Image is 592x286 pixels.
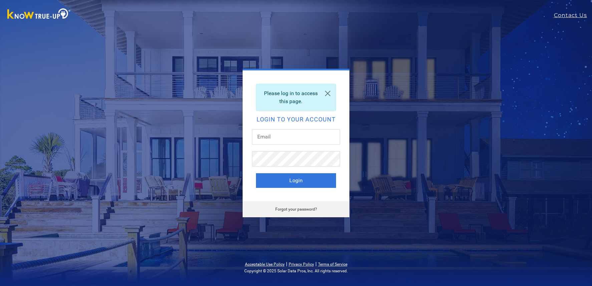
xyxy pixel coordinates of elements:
a: Acceptable Use Policy [245,262,285,267]
a: Terms of Service [318,262,347,267]
a: Contact Us [554,11,592,19]
a: Forgot your password? [275,207,317,212]
input: Email [252,129,340,145]
div: Please log in to access this page. [256,84,336,111]
img: Know True-Up [4,7,74,22]
a: Close [320,84,336,103]
span: | [315,261,317,267]
h2: Login to your account [256,116,336,122]
button: Login [256,173,336,188]
a: Privacy Policy [289,262,314,267]
span: | [286,261,287,267]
